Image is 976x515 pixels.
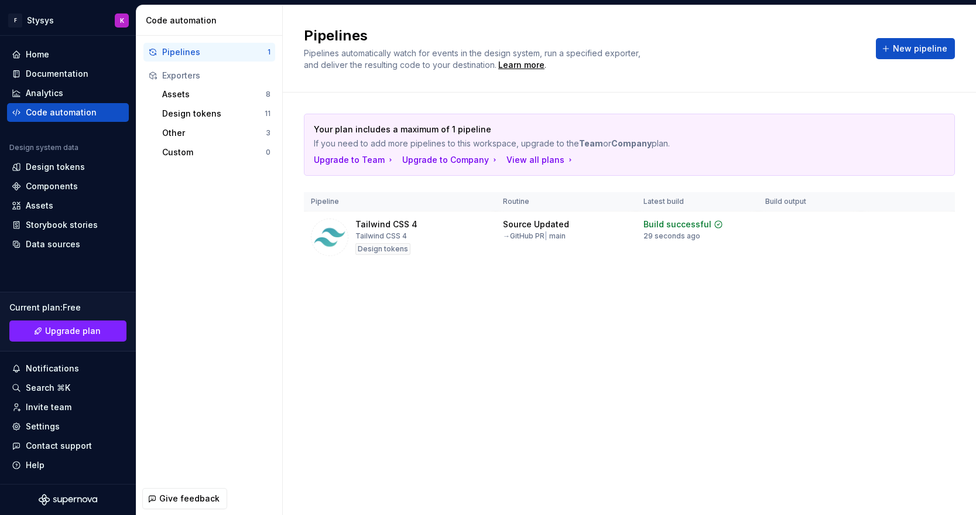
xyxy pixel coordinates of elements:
[7,378,129,397] button: Search ⌘K
[7,103,129,122] a: Code automation
[7,45,129,64] a: Home
[143,43,275,62] button: Pipelines1
[26,459,44,471] div: Help
[157,104,275,123] button: Design tokens11
[503,219,569,230] div: Source Updated
[26,87,63,99] div: Analytics
[7,456,129,475] button: Help
[7,84,129,103] a: Analytics
[7,64,129,83] a: Documentation
[157,124,275,142] button: Other3
[9,320,126,342] a: Upgrade plan
[304,192,496,212] th: Pipeline
[611,138,652,148] strong: Company
[498,59,544,71] a: Learn more
[7,158,129,176] a: Design tokens
[7,216,129,234] a: Storybook stories
[27,15,54,26] div: Stysys
[120,16,124,25] div: K
[304,48,643,70] span: Pipelines automatically watch for events in the design system, run a specified exporter, and deli...
[643,231,700,241] div: 29 seconds ago
[26,200,53,212] div: Assets
[355,231,407,241] div: Tailwind CSS 4
[304,26,862,45] h2: Pipelines
[26,401,71,413] div: Invite team
[266,148,270,157] div: 0
[26,382,70,394] div: Search ⌘K
[39,494,97,506] svg: Supernova Logo
[162,88,266,100] div: Assets
[496,192,636,212] th: Routine
[643,219,711,230] div: Build successful
[162,127,266,139] div: Other
[314,138,863,149] p: If you need to add more pipelines to this workspace, upgrade to the or plan.
[876,38,955,59] button: New pipeline
[7,398,129,417] a: Invite team
[402,154,499,166] button: Upgrade to Company
[142,488,227,509] button: Give feedback
[355,243,410,255] div: Design tokens
[7,196,129,215] a: Assets
[579,138,603,148] strong: Team
[268,47,270,57] div: 1
[8,13,22,28] div: F
[26,68,88,80] div: Documentation
[162,146,266,158] div: Custom
[26,107,97,118] div: Code automation
[496,61,546,70] span: .
[26,363,79,374] div: Notifications
[7,359,129,378] button: Notifications
[157,143,275,162] button: Custom0
[355,219,417,230] div: Tailwind CSS 4
[26,161,85,173] div: Design tokens
[2,8,133,33] button: FStysysK
[26,219,98,231] div: Storybook stories
[893,43,947,54] span: New pipeline
[314,124,863,135] p: Your plan includes a maximum of 1 pipeline
[7,436,129,455] button: Contact support
[26,440,92,452] div: Contact support
[162,70,270,81] div: Exporters
[314,154,395,166] button: Upgrade to Team
[26,238,80,250] div: Data sources
[146,15,278,26] div: Code automation
[503,231,566,241] div: → GitHub PR main
[266,128,270,138] div: 3
[636,192,758,212] th: Latest build
[9,302,126,313] div: Current plan : Free
[157,85,275,104] button: Assets8
[9,143,78,152] div: Design system data
[159,493,220,504] span: Give feedback
[45,325,101,337] span: Upgrade plan
[544,231,547,240] span: |
[266,90,270,99] div: 8
[162,46,268,58] div: Pipelines
[26,49,49,60] div: Home
[758,192,861,212] th: Build output
[7,417,129,436] a: Settings
[265,109,270,118] div: 11
[506,154,575,166] button: View all plans
[162,108,265,120] div: Design tokens
[7,235,129,254] a: Data sources
[26,421,60,432] div: Settings
[7,177,129,196] a: Components
[26,180,78,192] div: Components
